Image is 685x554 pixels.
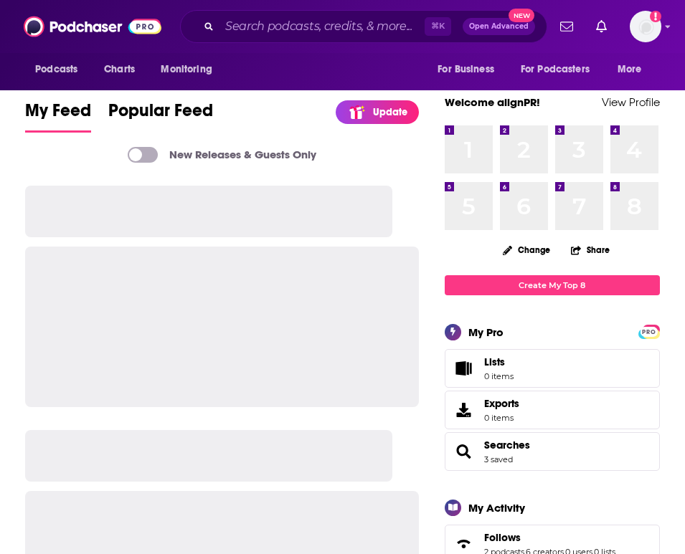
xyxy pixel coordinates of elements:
[463,18,535,35] button: Open AdvancedNew
[24,13,161,40] img: Podchaser - Follow, Share and Rate Podcasts
[602,95,660,109] a: View Profile
[521,59,590,80] span: For Podcasters
[450,441,478,462] a: Searches
[630,11,661,42] span: Logged in as alignPR
[438,59,494,80] span: For Business
[511,56,610,83] button: open menu
[180,10,547,43] div: Search podcasts, credits, & more...
[445,349,660,388] a: Lists
[108,100,213,133] a: Popular Feed
[373,106,407,118] p: Update
[445,275,660,295] a: Create My Top 8
[468,501,525,515] div: My Activity
[484,355,505,368] span: Lists
[25,100,91,130] span: My Feed
[484,454,513,464] a: 3 saved
[484,531,615,544] a: Follows
[151,56,230,83] button: open menu
[469,23,529,30] span: Open Advanced
[554,14,579,39] a: Show notifications dropdown
[336,100,419,124] a: Update
[95,56,143,83] a: Charts
[618,59,642,80] span: More
[219,15,425,38] input: Search podcasts, credits, & more...
[468,325,504,339] div: My Pro
[484,397,519,410] span: Exports
[494,241,559,259] button: Change
[484,371,514,381] span: 0 items
[570,236,610,264] button: Share
[630,11,661,42] img: User Profile
[25,100,91,133] a: My Feed
[509,9,534,22] span: New
[484,355,514,368] span: Lists
[484,531,521,544] span: Follows
[161,59,212,80] span: Monitoring
[35,59,77,80] span: Podcasts
[650,11,661,22] svg: Add a profile image
[484,413,519,423] span: 0 items
[128,147,316,163] a: New Releases & Guests Only
[425,17,451,36] span: ⌘ K
[108,100,213,130] span: Popular Feed
[590,14,613,39] a: Show notifications dropdown
[641,327,658,338] span: PRO
[445,391,660,429] a: Exports
[450,358,478,378] span: Lists
[445,95,540,109] a: Welcome alignPR!
[427,56,512,83] button: open menu
[450,534,478,554] a: Follows
[630,11,661,42] button: Show profile menu
[608,56,660,83] button: open menu
[104,59,135,80] span: Charts
[25,56,96,83] button: open menu
[445,432,660,471] span: Searches
[484,439,530,452] a: Searches
[641,325,658,336] a: PRO
[450,400,478,420] span: Exports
